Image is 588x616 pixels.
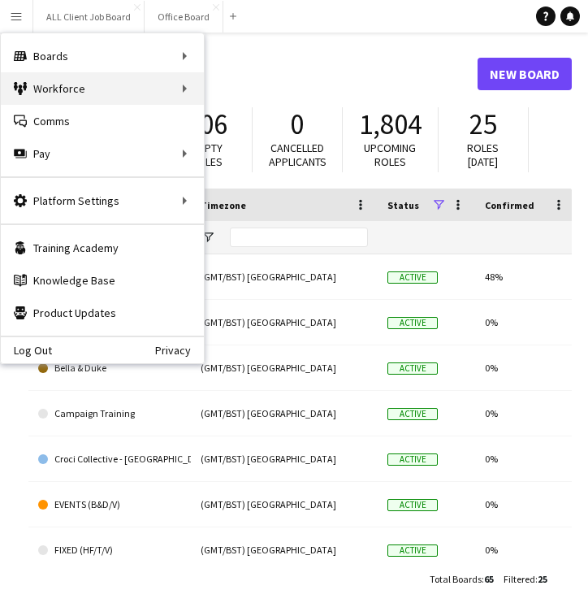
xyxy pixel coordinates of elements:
[38,391,181,436] a: Campaign Training
[1,344,52,357] a: Log Out
[186,106,227,142] span: 806
[269,141,326,169] span: Cancelled applicants
[387,271,438,284] span: Active
[1,297,204,329] a: Product Updates
[475,391,576,436] div: 0%
[387,408,438,420] span: Active
[467,141,499,169] span: Roles [DATE]
[201,199,246,211] span: Timezone
[475,482,576,527] div: 0%
[469,106,497,142] span: 25
[387,317,438,329] span: Active
[290,106,304,142] span: 0
[191,345,378,390] div: (GMT/BST) [GEOGRAPHIC_DATA]
[1,105,204,137] a: Comms
[28,62,478,86] h1: Boards
[201,230,215,245] button: Open Filter Menu
[387,199,419,211] span: Status
[387,499,438,511] span: Active
[191,391,378,436] div: (GMT/BST) [GEOGRAPHIC_DATA]
[191,527,378,572] div: (GMT/BST) [GEOGRAPHIC_DATA]
[475,345,576,390] div: 0%
[230,228,368,247] input: Timezone Filter Input
[387,362,438,375] span: Active
[475,436,576,481] div: 0%
[145,1,223,33] button: Office Board
[191,300,378,345] div: (GMT/BST) [GEOGRAPHIC_DATA]
[1,264,204,297] a: Knowledge Base
[475,527,576,572] div: 0%
[504,563,547,595] div: :
[191,482,378,527] div: (GMT/BST) [GEOGRAPHIC_DATA]
[475,254,576,299] div: 48%
[430,563,494,595] div: :
[485,199,534,211] span: Confirmed
[359,106,422,142] span: 1,804
[191,436,378,481] div: (GMT/BST) [GEOGRAPHIC_DATA]
[155,344,204,357] a: Privacy
[387,453,438,466] span: Active
[1,40,204,72] div: Boards
[38,482,181,527] a: EVENTS (B&D/V)
[475,300,576,345] div: 0%
[33,1,145,33] button: ALL Client Job Board
[1,232,204,264] a: Training Academy
[478,58,572,90] a: New Board
[430,573,482,585] span: Total Boards
[191,141,223,169] span: Empty roles
[38,527,181,573] a: FIXED (HF/T/V)
[387,544,438,557] span: Active
[38,436,181,482] a: Croci Collective - [GEOGRAPHIC_DATA]
[1,184,204,217] div: Platform Settings
[191,254,378,299] div: (GMT/BST) [GEOGRAPHIC_DATA]
[1,72,204,105] div: Workforce
[38,345,181,391] a: Bella & Duke
[484,573,494,585] span: 65
[364,141,416,169] span: Upcoming roles
[538,573,547,585] span: 25
[504,573,535,585] span: Filtered
[1,137,204,170] div: Pay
